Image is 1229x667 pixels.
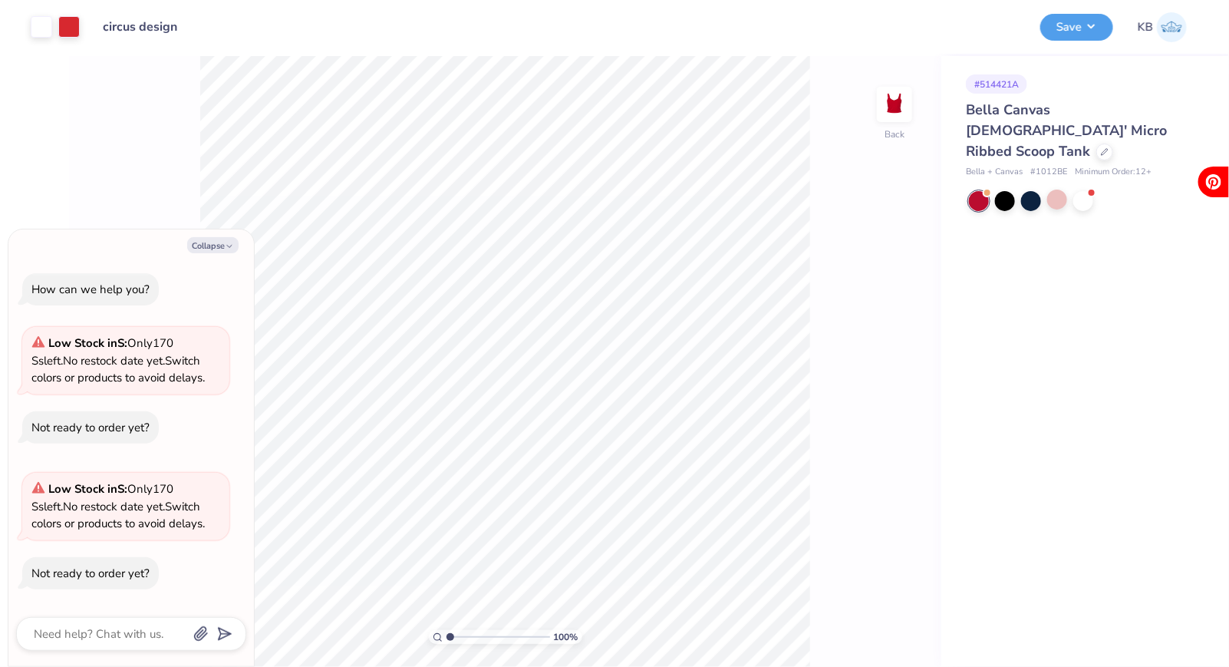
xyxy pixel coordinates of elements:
span: # 1012BE [1030,166,1067,179]
div: Not ready to order yet? [31,420,150,435]
span: No restock date yet. [63,499,165,514]
button: Collapse [187,237,239,253]
span: No restock date yet. [63,353,165,368]
button: Save [1040,14,1113,41]
div: # 514421A [966,74,1027,94]
img: Katie Binkowski [1157,12,1187,42]
span: Bella Canvas [DEMOGRAPHIC_DATA]' Micro Ribbed Scoop Tank [966,101,1167,160]
a: KB [1138,12,1187,42]
input: Untitled Design [91,12,204,42]
div: How can we help you? [31,282,150,297]
span: Only 170 Ss left. Switch colors or products to avoid delays. [31,481,205,531]
div: Not ready to order yet? [31,566,150,581]
span: Minimum Order: 12 + [1075,166,1152,179]
span: 100 % [554,630,578,644]
div: Back [885,127,904,141]
span: Bella + Canvas [966,166,1023,179]
img: Back [879,89,910,120]
strong: Low Stock in S : [48,481,127,497]
span: Only 170 Ss left. Switch colors or products to avoid delays. [31,335,205,385]
strong: Low Stock in S : [48,335,127,351]
span: KB [1138,18,1153,36]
